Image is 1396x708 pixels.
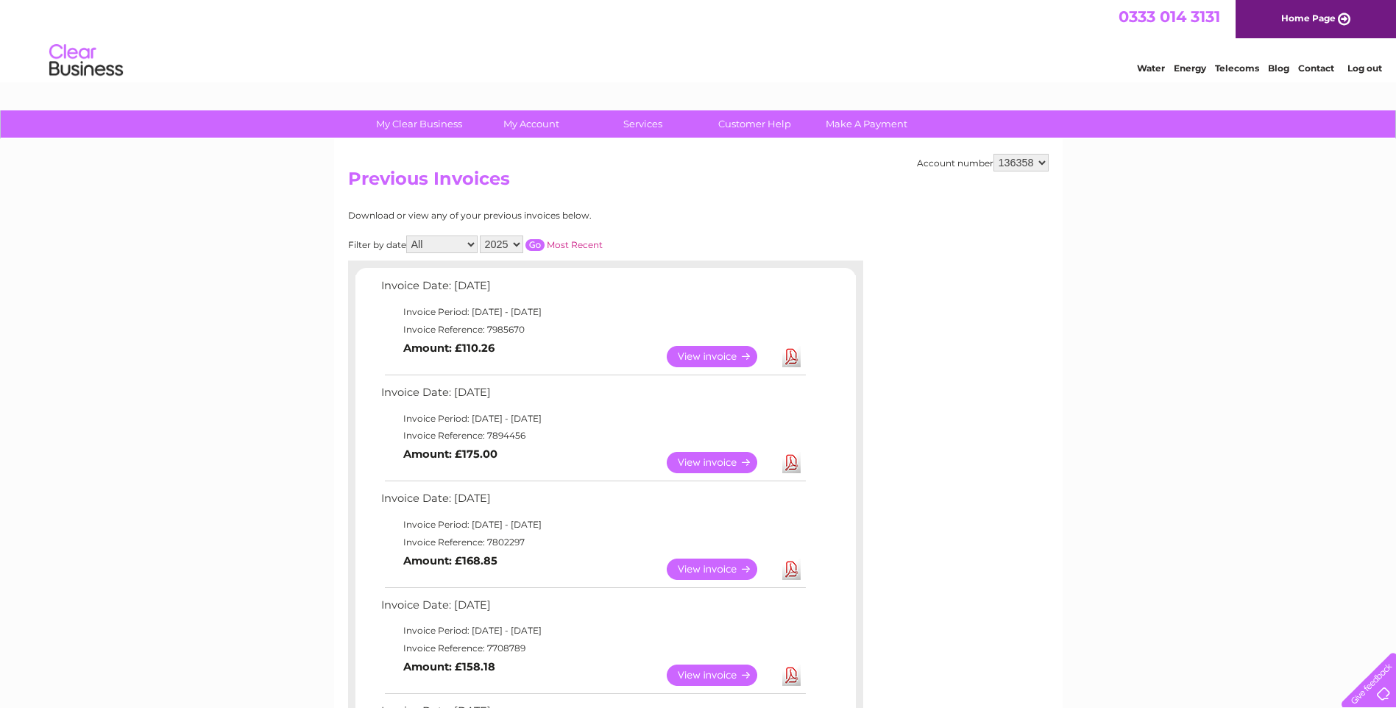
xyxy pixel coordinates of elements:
[782,346,801,367] a: Download
[348,169,1049,197] h2: Previous Invoices
[403,554,497,567] b: Amount: £168.85
[582,110,704,138] a: Services
[378,321,808,339] td: Invoice Reference: 7985670
[667,559,775,580] a: View
[358,110,480,138] a: My Clear Business
[378,640,808,657] td: Invoice Reference: 7708789
[378,303,808,321] td: Invoice Period: [DATE] - [DATE]
[1347,63,1382,74] a: Log out
[1298,63,1334,74] a: Contact
[403,660,495,673] b: Amount: £158.18
[403,341,495,355] b: Amount: £110.26
[782,452,801,473] a: Download
[351,8,1046,71] div: Clear Business is a trading name of Verastar Limited (registered in [GEOGRAPHIC_DATA] No. 3667643...
[667,665,775,686] a: View
[667,346,775,367] a: View
[782,559,801,580] a: Download
[1119,7,1220,26] a: 0333 014 3131
[694,110,815,138] a: Customer Help
[1215,63,1259,74] a: Telecoms
[378,383,808,410] td: Invoice Date: [DATE]
[667,452,775,473] a: View
[917,154,1049,171] div: Account number
[378,410,808,428] td: Invoice Period: [DATE] - [DATE]
[403,447,497,461] b: Amount: £175.00
[1268,63,1289,74] a: Blog
[49,38,124,83] img: logo.png
[378,622,808,640] td: Invoice Period: [DATE] - [DATE]
[378,276,808,303] td: Invoice Date: [DATE]
[348,210,734,221] div: Download or view any of your previous invoices below.
[378,534,808,551] td: Invoice Reference: 7802297
[806,110,927,138] a: Make A Payment
[1174,63,1206,74] a: Energy
[470,110,592,138] a: My Account
[378,489,808,516] td: Invoice Date: [DATE]
[547,239,603,250] a: Most Recent
[348,236,734,253] div: Filter by date
[378,516,808,534] td: Invoice Period: [DATE] - [DATE]
[378,427,808,445] td: Invoice Reference: 7894456
[378,595,808,623] td: Invoice Date: [DATE]
[1137,63,1165,74] a: Water
[782,665,801,686] a: Download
